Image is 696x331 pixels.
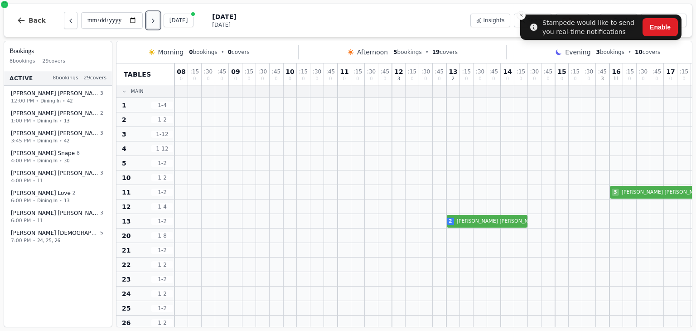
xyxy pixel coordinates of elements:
[122,202,130,211] span: 12
[164,14,194,27] button: [DATE]
[151,276,173,283] span: 1 - 2
[228,49,250,56] span: covers
[151,305,173,312] span: 1 - 2
[36,97,39,104] span: •
[11,209,98,217] span: [PERSON_NAME] [PERSON_NAME]
[470,14,511,27] button: Insights
[571,69,580,74] span: : 15
[37,177,43,184] span: 11
[11,130,98,137] span: [PERSON_NAME] [PERSON_NAME]
[33,137,35,144] span: •
[59,117,62,124] span: •
[84,74,106,82] span: 29 covers
[530,69,539,74] span: : 30
[151,232,173,239] span: 1 - 8
[53,74,78,82] span: 8 bookings
[628,49,631,56] span: •
[63,97,65,104] span: •
[124,70,151,79] span: Tables
[652,69,661,74] span: : 45
[151,116,173,123] span: 1 - 2
[587,77,590,81] span: 0
[655,77,658,81] span: 0
[533,77,536,81] span: 0
[397,77,400,81] span: 3
[424,77,427,81] span: 0
[432,49,440,55] span: 19
[394,68,403,75] span: 12
[37,117,58,124] span: Dining In
[11,190,71,197] span: [PERSON_NAME] Love
[596,49,624,56] span: bookings
[151,145,173,152] span: 1 - 12
[585,69,593,74] span: : 30
[193,77,196,81] span: 0
[11,170,98,177] span: [PERSON_NAME] [PERSON_NAME]
[383,77,386,81] span: 0
[37,157,58,164] span: Dining In
[285,68,294,75] span: 10
[221,49,224,56] span: •
[207,77,209,81] span: 0
[151,102,173,109] span: 1 - 4
[151,319,173,326] span: 1 - 2
[492,77,495,81] span: 0
[29,17,46,24] span: Back
[639,69,648,74] span: : 30
[158,48,184,57] span: Morning
[357,48,388,57] span: Afternoon
[122,260,130,269] span: 22
[11,157,31,165] span: 4:00 PM
[315,77,318,81] span: 0
[625,69,634,74] span: : 15
[59,197,62,204] span: •
[682,77,685,81] span: 0
[601,77,604,81] span: 3
[72,190,76,197] span: 2
[189,49,193,55] span: 0
[33,197,35,204] span: •
[557,68,566,75] span: 15
[514,14,551,27] button: Search
[356,77,359,81] span: 0
[220,77,223,81] span: 0
[37,197,58,204] span: Dining In
[10,47,106,56] h3: Bookings
[642,77,644,81] span: 0
[100,90,103,97] span: 3
[313,69,321,74] span: : 30
[146,12,160,29] button: Next day
[489,69,498,74] span: : 45
[546,77,549,81] span: 0
[449,68,457,75] span: 13
[343,77,346,81] span: 0
[10,10,53,31] button: Back
[393,49,421,56] span: bookings
[37,217,43,224] span: 11
[151,131,173,138] span: 1 - 12
[131,88,144,95] span: Main
[421,69,430,74] span: : 30
[370,77,372,81] span: 0
[100,170,103,177] span: 3
[151,290,173,297] span: 1 - 2
[11,97,34,105] span: 12:00 PM
[353,69,362,74] span: : 15
[476,69,484,74] span: : 30
[37,237,60,244] span: 24, 25, 26
[340,68,348,75] span: 11
[151,174,173,181] span: 1 - 2
[506,77,509,81] span: 0
[204,69,213,74] span: : 30
[64,117,70,124] span: 13
[11,110,98,117] span: [PERSON_NAME] [PERSON_NAME]
[122,275,130,284] span: 23
[43,58,65,65] span: 29 covers
[425,49,429,56] span: •
[261,77,264,81] span: 0
[11,150,75,157] span: [PERSON_NAME] Snape
[561,77,563,81] span: 0
[100,209,103,217] span: 3
[151,189,173,196] span: 1 - 2
[151,203,173,210] span: 1 - 4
